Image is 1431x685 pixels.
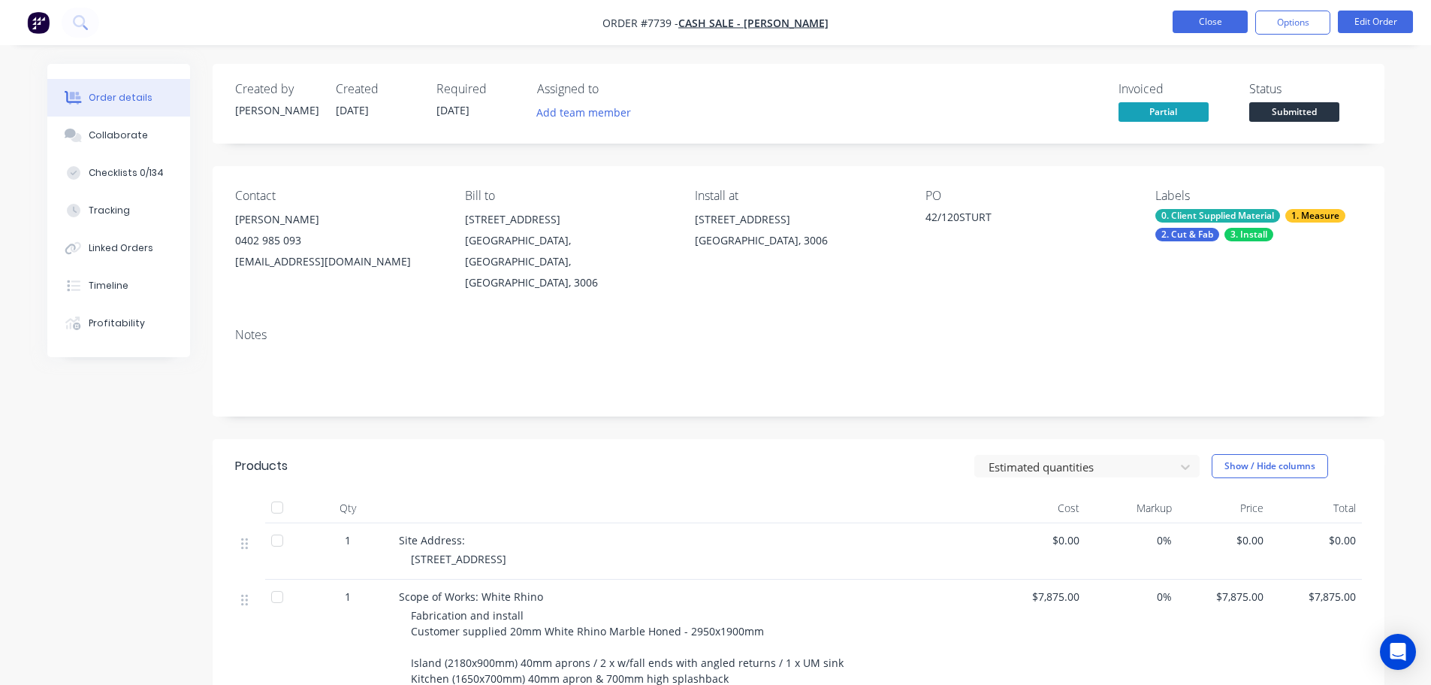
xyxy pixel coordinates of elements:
button: Profitability [47,305,190,342]
button: Order details [47,79,190,117]
span: $7,875.00 [1184,589,1264,605]
div: 42/120STURT [925,209,1113,230]
a: Cash Sale - [PERSON_NAME] [678,16,829,30]
div: Labels [1155,189,1361,203]
span: $7,875.00 [1000,589,1080,605]
span: $0.00 [1276,532,1356,548]
button: Options [1255,11,1330,35]
span: Site Address: [399,533,465,547]
div: [STREET_ADDRESS][GEOGRAPHIC_DATA], [GEOGRAPHIC_DATA], [GEOGRAPHIC_DATA], 3006 [465,209,671,293]
div: 1. Measure [1285,209,1345,223]
div: Status [1249,82,1362,96]
img: Factory [27,11,50,34]
button: Submitted [1249,102,1339,125]
span: $0.00 [1184,532,1264,548]
div: Bill to [465,189,671,203]
div: 3. Install [1224,228,1273,241]
button: Collaborate [47,117,190,154]
div: Created [336,82,418,96]
div: [GEOGRAPHIC_DATA], [GEOGRAPHIC_DATA], [GEOGRAPHIC_DATA], 3006 [465,230,671,293]
div: Required [436,82,519,96]
div: Markup [1085,493,1178,523]
div: Created by [235,82,318,96]
button: Show / Hide columns [1212,454,1328,478]
span: 1 [345,589,351,605]
div: [GEOGRAPHIC_DATA], 3006 [695,230,901,251]
div: Profitability [89,317,145,330]
div: Collaborate [89,129,148,142]
div: 2. Cut & Fab [1155,228,1219,241]
div: Order details [89,91,152,105]
div: Notes [235,328,1362,342]
div: [EMAIL_ADDRESS][DOMAIN_NAME] [235,251,441,272]
div: Qty [303,493,393,523]
div: 0. Client Supplied Material [1155,209,1280,223]
div: [PERSON_NAME] [235,209,441,230]
span: [STREET_ADDRESS] [411,552,506,566]
span: 0% [1091,532,1172,548]
div: Products [235,457,288,475]
div: Contact [235,189,441,203]
div: Assigned to [537,82,687,96]
button: Timeline [47,267,190,305]
div: Checklists 0/134 [89,166,164,180]
div: 0402 985 093 [235,230,441,251]
button: Add team member [528,102,639,123]
div: [PERSON_NAME] [235,102,318,118]
span: Scope of Works: White Rhino [399,590,543,604]
div: [STREET_ADDRESS] [695,209,901,230]
button: Tracking [47,192,190,229]
button: Add team member [537,102,639,123]
span: 0% [1091,589,1172,605]
div: Linked Orders [89,241,153,255]
button: Close [1173,11,1248,33]
span: Submitted [1249,102,1339,121]
button: Checklists 0/134 [47,154,190,192]
div: Invoiced [1119,82,1231,96]
div: Tracking [89,204,130,217]
div: Timeline [89,279,128,292]
button: Edit Order [1338,11,1413,33]
div: [PERSON_NAME]0402 985 093[EMAIL_ADDRESS][DOMAIN_NAME] [235,209,441,272]
button: Linked Orders [47,229,190,267]
span: $7,875.00 [1276,589,1356,605]
span: [DATE] [436,103,469,117]
div: PO [925,189,1131,203]
div: Cost [994,493,1086,523]
span: Partial [1119,102,1209,121]
span: $0.00 [1000,532,1080,548]
span: 1 [345,532,351,548]
div: Open Intercom Messenger [1380,634,1416,670]
div: [STREET_ADDRESS] [465,209,671,230]
div: Total [1269,493,1362,523]
div: Price [1178,493,1270,523]
div: Install at [695,189,901,203]
span: [DATE] [336,103,369,117]
span: Order #7739 - [602,16,678,30]
div: [STREET_ADDRESS][GEOGRAPHIC_DATA], 3006 [695,209,901,257]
